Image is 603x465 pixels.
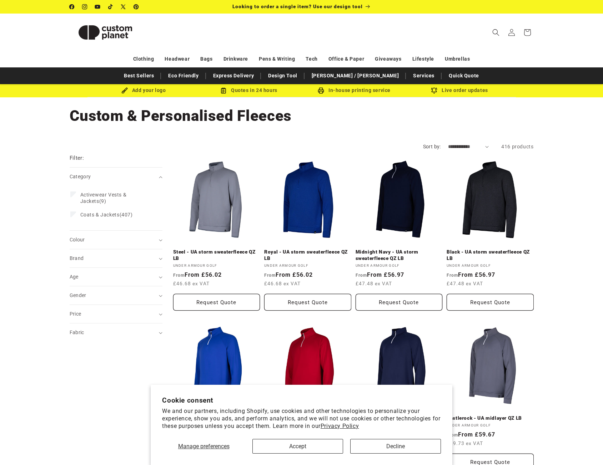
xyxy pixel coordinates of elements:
[178,443,230,450] span: Manage preferences
[308,70,402,82] a: [PERSON_NAME] / [PERSON_NAME]
[120,70,157,82] a: Best Sellers
[70,174,91,179] span: Category
[121,87,128,94] img: Brush Icon
[70,237,85,242] span: Colour
[162,408,441,430] p: We and our partners, including Shopify, use cookies and other technologies to personalize your ex...
[200,53,212,65] a: Bags
[70,106,534,126] h1: Custom & Personalised Fleeces
[259,53,295,65] a: Pens & Writing
[302,86,407,95] div: In-house printing service
[67,14,144,51] a: Custom Planet
[70,168,162,186] summary: Category (0 selected)
[375,53,401,65] a: Giveaways
[350,439,441,454] button: Decline
[306,53,317,65] a: Tech
[80,191,150,204] span: (9)
[264,249,351,261] a: Royal - UA storm sweaterfleece QZ LB
[210,70,258,82] a: Express Delivery
[80,212,120,218] span: Coats & Jackets
[356,249,443,261] a: Midnight Navy - UA storm sweaterfleece QZ LB
[447,294,534,311] button: Request Quote
[423,144,441,149] label: Sort by:
[445,70,483,82] a: Quick Quote
[70,16,141,48] img: Custom Planet
[447,415,534,421] a: Castlerock - UA midlayer QZ LB
[91,86,196,95] div: Add your logo
[70,268,162,286] summary: Age (0 selected)
[165,70,202,82] a: Eco Friendly
[80,211,133,218] span: (407)
[80,192,127,204] span: Activewear Vests & Jackets
[70,305,162,323] summary: Price
[220,87,227,94] img: Order Updates Icon
[133,53,154,65] a: Clothing
[70,274,79,280] span: Age
[162,396,441,404] h2: Cookie consent
[162,439,245,454] button: Manage preferences
[173,294,260,311] button: Request Quote
[70,292,86,298] span: Gender
[252,439,343,454] button: Accept
[431,87,437,94] img: Order updates
[70,323,162,342] summary: Fabric (0 selected)
[70,231,162,249] summary: Colour (0 selected)
[223,53,248,65] a: Drinkware
[445,53,470,65] a: Umbrellas
[488,25,504,40] summary: Search
[501,144,533,149] span: 416 products
[264,294,351,311] button: Request Quote
[265,70,301,82] a: Design Tool
[70,311,81,317] span: Price
[70,329,84,335] span: Fabric
[328,53,364,65] a: Office & Paper
[318,87,324,94] img: In-house printing
[321,423,359,429] a: Privacy Policy
[70,154,84,162] h2: Filter:
[447,249,534,261] a: Black - UA storm sweaterfleece QZ LB
[412,53,434,65] a: Lifestyle
[173,249,260,261] a: Steel - UA storm sweaterfleece QZ LB
[165,53,190,65] a: Headwear
[70,255,84,261] span: Brand
[196,86,302,95] div: Quotes in 24 hours
[356,294,443,311] button: Request Quote
[232,4,363,9] span: Looking to order a single item? Use our design tool
[409,70,438,82] a: Services
[407,86,512,95] div: Live order updates
[70,249,162,267] summary: Brand (0 selected)
[70,286,162,305] summary: Gender (0 selected)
